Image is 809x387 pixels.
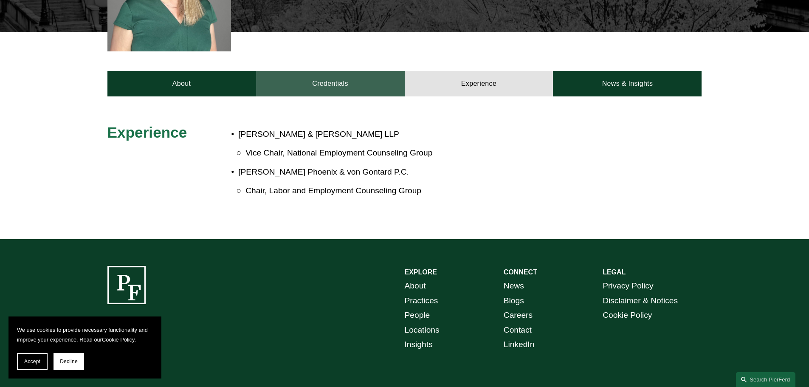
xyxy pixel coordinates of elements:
[405,308,430,323] a: People
[107,124,187,141] span: Experience
[405,294,438,308] a: Practices
[504,337,535,352] a: LinkedIn
[107,71,256,96] a: About
[504,268,537,276] strong: CONNECT
[238,127,627,142] p: [PERSON_NAME] & [PERSON_NAME] LLP
[8,316,161,379] section: Cookie banner
[504,279,524,294] a: News
[17,353,48,370] button: Accept
[553,71,702,96] a: News & Insights
[256,71,405,96] a: Credentials
[54,353,84,370] button: Decline
[245,184,627,198] p: Chair, Labor and Employment Counseling Group
[405,279,426,294] a: About
[245,146,627,161] p: Vice Chair, National Employment Counseling Group
[238,165,627,180] p: [PERSON_NAME] Phoenix & von Gontard P.C.
[603,268,626,276] strong: LEGAL
[603,308,652,323] a: Cookie Policy
[102,336,135,343] a: Cookie Policy
[736,372,795,387] a: Search this site
[603,294,678,308] a: Disclaimer & Notices
[60,359,78,364] span: Decline
[504,308,533,323] a: Careers
[603,279,653,294] a: Privacy Policy
[405,323,440,338] a: Locations
[24,359,40,364] span: Accept
[504,323,532,338] a: Contact
[405,268,437,276] strong: EXPLORE
[17,325,153,345] p: We use cookies to provide necessary functionality and improve your experience. Read our .
[405,337,433,352] a: Insights
[405,71,553,96] a: Experience
[504,294,524,308] a: Blogs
